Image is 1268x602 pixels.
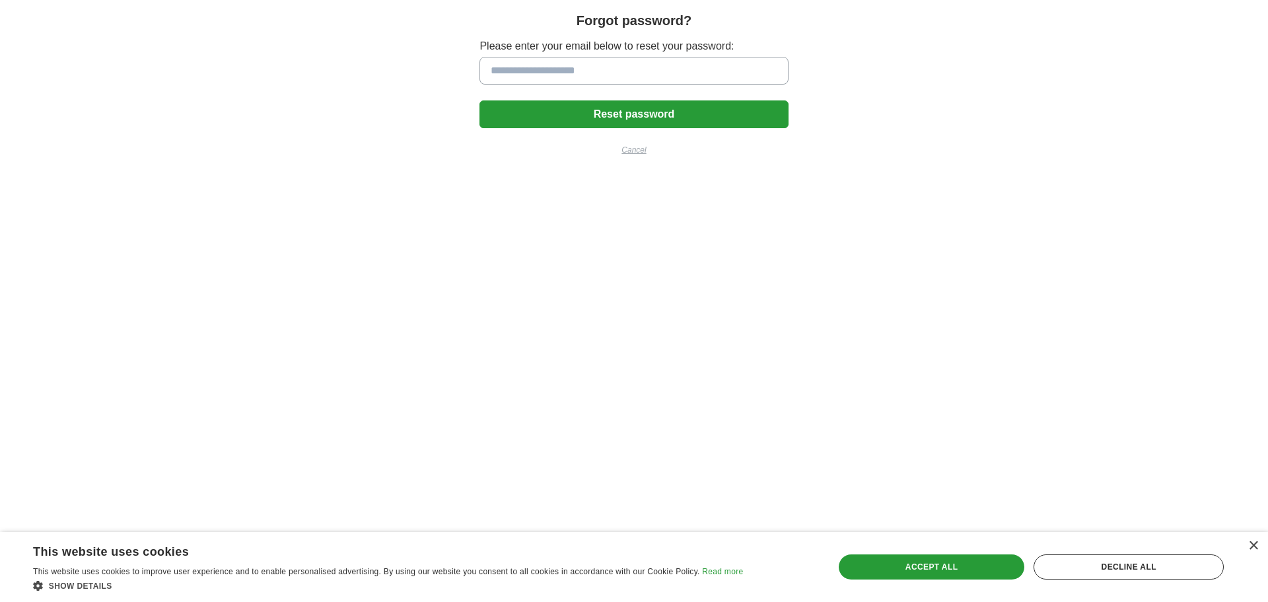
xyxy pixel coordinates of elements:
div: This website uses cookies [33,540,710,560]
div: Show details [33,579,743,592]
a: Cancel [479,144,788,156]
div: Close [1248,541,1258,551]
div: Decline all [1034,554,1224,580]
span: This website uses cookies to improve user experience and to enable personalised advertising. By u... [33,567,700,576]
a: Read more, opens a new window [702,567,743,576]
div: Accept all [839,554,1025,580]
h1: Forgot password? [577,11,691,30]
label: Please enter your email below to reset your password: [479,38,788,54]
button: Reset password [479,100,788,128]
span: Show details [49,582,112,591]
